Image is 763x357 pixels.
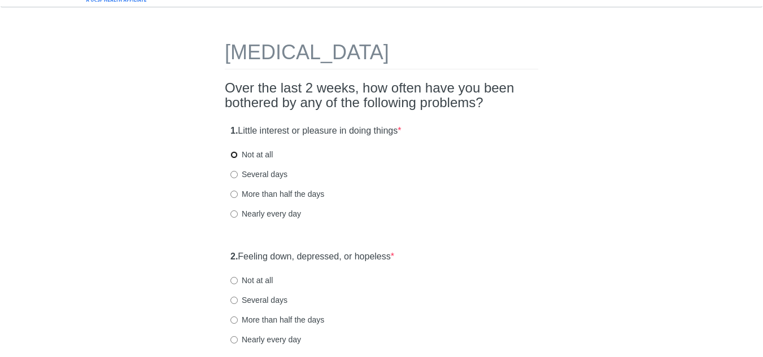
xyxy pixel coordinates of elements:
input: Nearly every day [230,336,238,343]
label: Several days [230,294,287,306]
label: Little interest or pleasure in doing things [230,125,401,138]
input: More than half the days [230,316,238,324]
h2: Over the last 2 weeks, how often have you been bothered by any of the following problems? [225,81,538,111]
label: Several days [230,169,287,180]
input: Nearly every day [230,210,238,218]
strong: 2. [230,252,238,261]
label: More than half the days [230,314,324,325]
input: More than half the days [230,191,238,198]
label: Nearly every day [230,208,301,219]
input: Several days [230,171,238,178]
input: Not at all [230,151,238,158]
label: Feeling down, depressed, or hopeless [230,250,394,263]
h1: [MEDICAL_DATA] [225,41,538,69]
input: Several days [230,297,238,304]
strong: 1. [230,126,238,135]
label: Not at all [230,149,273,160]
label: More than half the days [230,188,324,200]
label: Nearly every day [230,334,301,345]
label: Not at all [230,275,273,286]
input: Not at all [230,277,238,284]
